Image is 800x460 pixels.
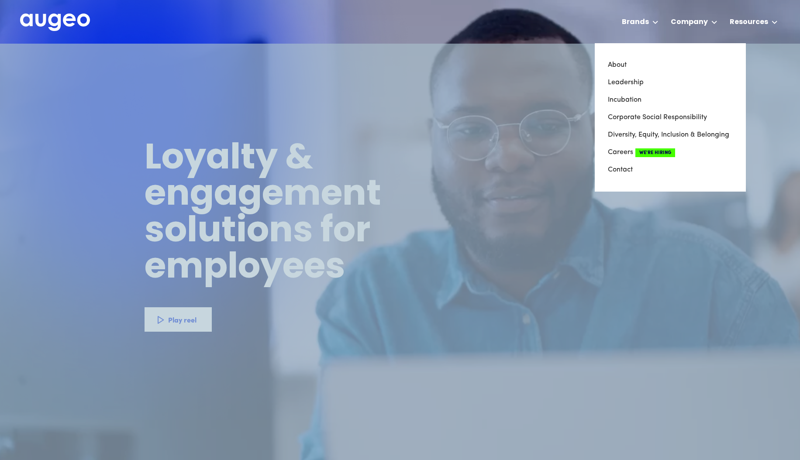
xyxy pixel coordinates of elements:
[622,17,649,27] div: Brands
[730,17,768,27] div: Resources
[608,144,733,161] a: CareersWe're Hiring
[608,126,733,144] a: Diversity, Equity, Inclusion & Belonging
[20,14,90,31] img: Augeo's full logo in white.
[608,91,733,109] a: Incubation
[20,14,90,32] a: home
[608,109,733,126] a: Corporate Social Responsibility
[671,17,708,27] div: Company
[608,161,733,179] a: Contact
[595,43,746,192] nav: Company
[608,56,733,74] a: About
[608,74,733,91] a: Leadership
[635,148,675,157] span: We're Hiring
